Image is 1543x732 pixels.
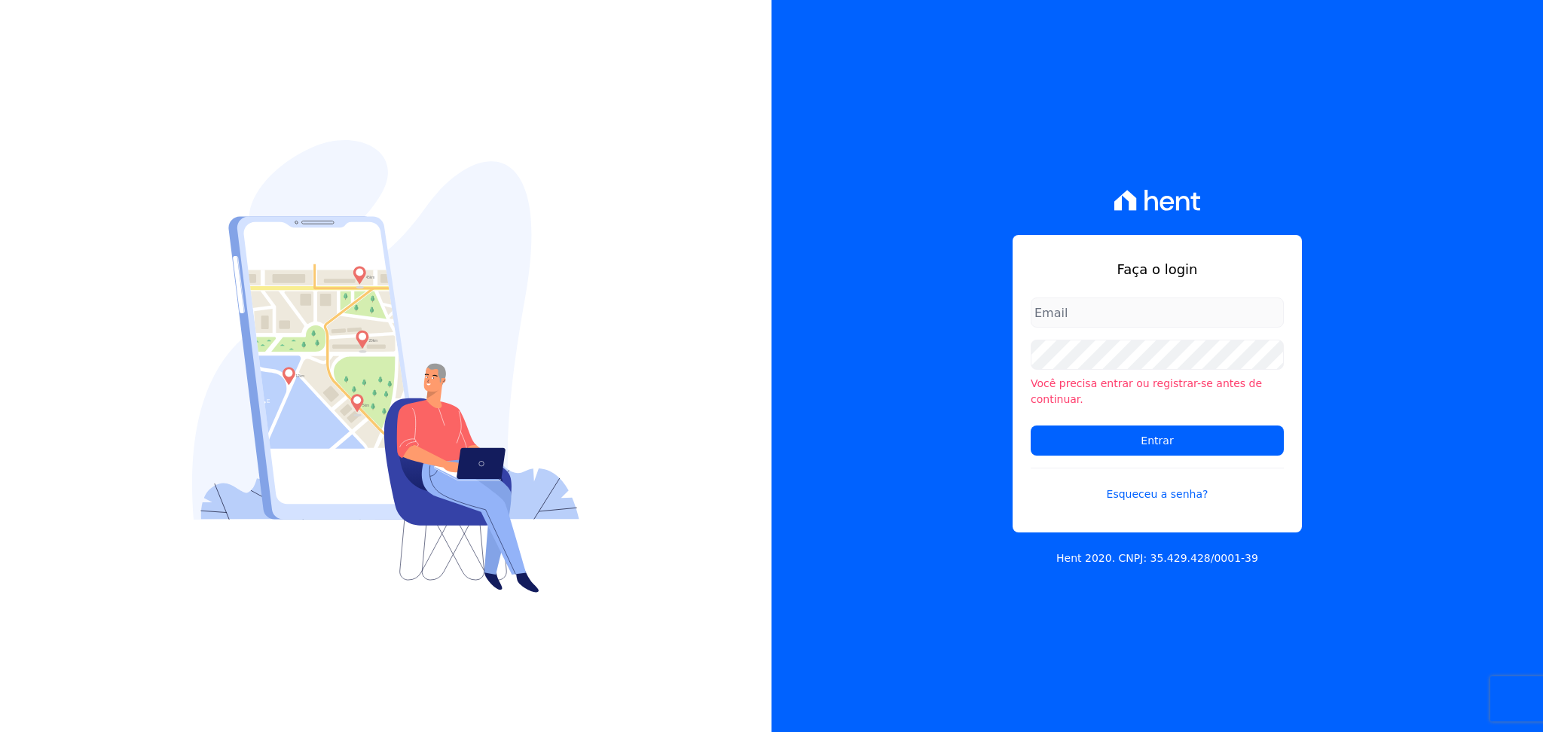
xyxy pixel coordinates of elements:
[1031,376,1284,407] li: Você precisa entrar ou registrar-se antes de continuar.
[1031,259,1284,279] h1: Faça o login
[1031,297,1284,328] input: Email
[1056,551,1258,566] p: Hent 2020. CNPJ: 35.429.428/0001-39
[1031,468,1284,502] a: Esqueceu a senha?
[1031,425,1284,456] input: Entrar
[192,140,579,593] img: Login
